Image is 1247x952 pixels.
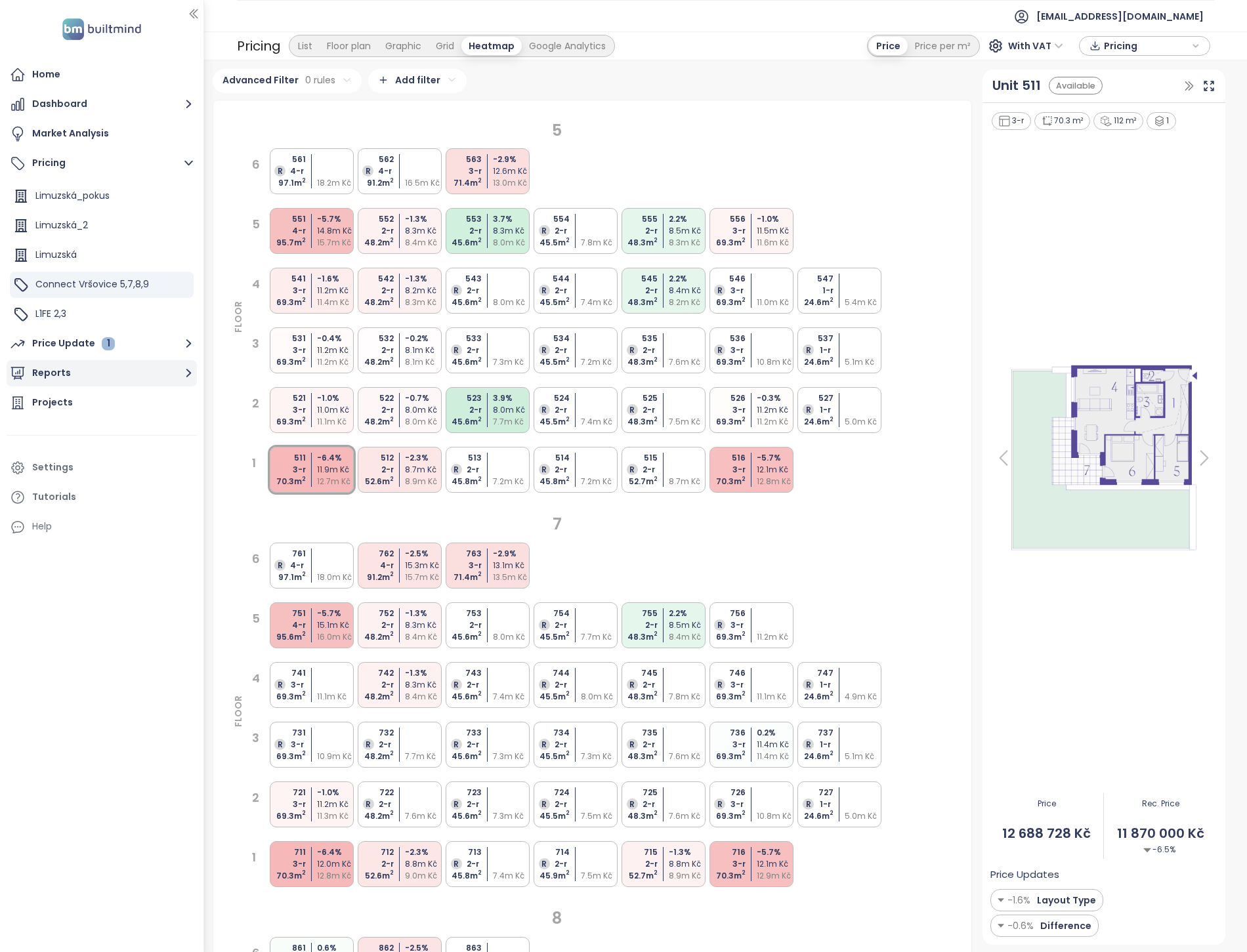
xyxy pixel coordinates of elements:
[531,273,570,285] div: 544
[619,225,658,237] div: 2-r
[619,452,658,464] div: 515
[252,275,260,306] div: 4
[355,225,394,237] div: 2-r
[707,237,746,249] div: 69.3 m
[1143,846,1151,854] img: Decrease
[32,489,76,505] div: Tutorials
[619,416,658,428] div: 48.3 m
[714,285,725,296] div: R
[7,150,197,176] button: Pricing
[317,344,356,356] div: 11.2m Kč
[267,213,306,225] div: 551
[443,476,482,487] div: 45.8 m
[355,356,394,368] div: 48.2 m
[405,225,444,237] div: 8.3m Kč
[405,213,444,225] div: -1.3 %
[992,112,1031,130] div: 3-r
[451,344,462,356] div: R
[32,459,74,476] div: Settings
[252,155,260,187] div: 6
[7,91,197,117] button: Dashboard
[757,416,795,428] div: 11.2m Kč
[619,237,658,249] div: 48.3 m
[267,237,306,249] div: 95.7 m
[317,297,356,308] div: 11.4m Kč
[669,416,708,428] div: 7.5m Kč
[405,344,444,356] div: 8.1m Kč
[742,415,746,423] sup: 2
[443,237,482,249] div: 45.6 m
[443,452,482,464] div: 513
[302,356,306,363] sup: 2
[10,242,194,268] div: Limuzská
[267,177,306,189] div: 97.1 m
[757,464,795,476] div: 12.1m Kč
[757,225,795,237] div: 11.5m Kč
[317,404,356,416] div: 11.0m Kč
[531,416,570,428] div: 45.5 m
[7,514,197,540] div: Help
[355,273,394,285] div: 542
[707,285,746,297] div: 3-r
[803,404,814,415] div: R
[317,237,356,249] div: 15.7m Kč
[267,464,306,476] div: 3-r
[531,213,570,225] div: 554
[795,356,834,368] div: 24.6 m
[531,392,570,404] div: 524
[795,404,834,416] div: 1-r
[35,218,88,232] span: Limuzská_2
[32,66,60,83] div: Home
[619,285,658,297] div: 2-r
[707,452,746,464] div: 516
[355,344,394,356] div: 2-r
[627,464,638,475] div: R
[267,416,306,428] div: 69.3 m
[355,416,394,428] div: 48.2 m
[830,415,834,423] sup: 2
[1034,112,1091,130] div: 70.3 m²
[10,213,194,239] div: Limuzská_2
[302,415,306,423] sup: 2
[742,296,746,304] sup: 2
[405,476,444,487] div: 8.9m Kč
[443,297,482,308] div: 45.6 m
[757,237,795,249] div: 11.6m Kč
[1104,36,1189,56] span: Pricing
[493,165,532,177] div: 12.6m Kč
[654,236,658,244] sup: 2
[493,476,532,487] div: 7.2m Kč
[478,475,482,483] sup: 2
[531,225,570,237] div: 2-r
[493,213,532,225] div: 3.7 %
[707,225,746,237] div: 3-r
[493,237,532,249] div: 8.0m Kč
[267,225,306,237] div: 4-r
[707,416,746,428] div: 69.3 m
[355,452,394,464] div: 512
[32,518,52,535] div: Help
[654,296,658,304] sup: 2
[317,464,356,476] div: 11.9m Kč
[707,392,746,404] div: 526
[998,919,1004,933] img: Decrease
[443,154,482,165] div: 563
[619,297,658,308] div: 48.3 m
[10,272,194,298] div: Connect Vršovice 5,7,8,9
[443,165,482,177] div: 3-r
[619,213,658,225] div: 555
[845,416,883,428] div: 5.0m Kč
[619,273,658,285] div: 545
[669,225,708,237] div: 8.5m Kč
[405,452,444,464] div: -2.3 %
[845,356,883,368] div: 5.1m Kč
[443,356,482,368] div: 45.6 m
[317,177,356,189] div: 18.2m Kč
[443,404,482,416] div: 2-r
[619,476,658,487] div: 52.7 m
[714,344,725,356] div: R
[390,475,394,483] sup: 2
[998,893,1004,907] img: Decrease
[302,236,306,244] sup: 2
[7,62,197,88] a: Home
